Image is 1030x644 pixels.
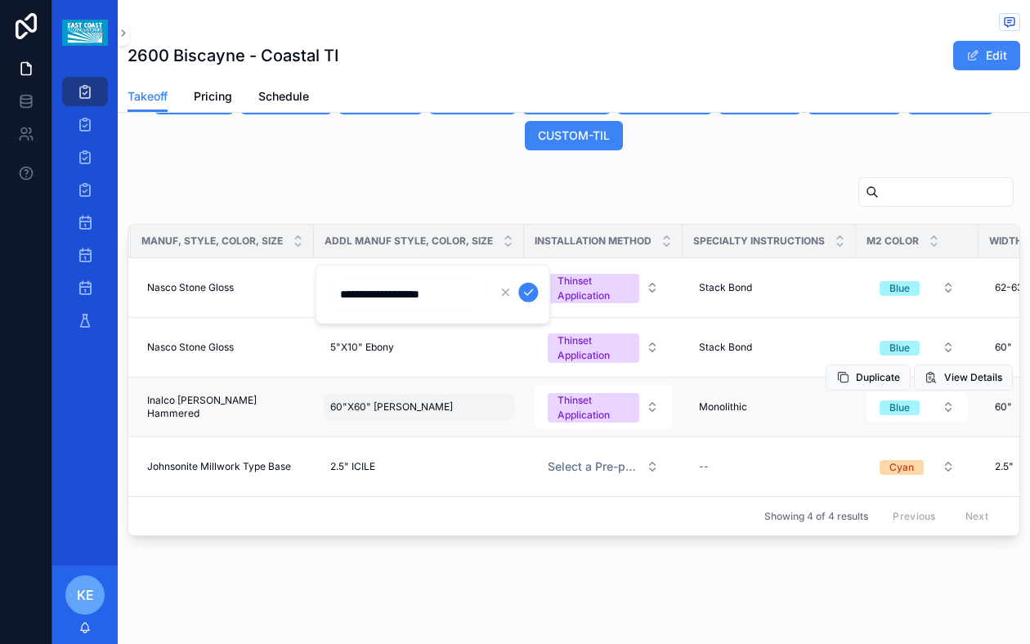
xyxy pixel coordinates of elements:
div: Thinset Application [558,274,629,303]
div: Cyan [889,460,914,475]
a: Monolithic [692,394,846,420]
button: Select Button [867,273,968,302]
button: Select Button [535,452,672,481]
a: Schedule [258,82,309,114]
span: Stack Bond [699,341,752,354]
div: Thinset Application [558,333,629,363]
a: -- [692,454,846,480]
span: M2 Color [867,235,919,248]
a: Nasco Stone Gloss [141,275,304,301]
span: Stack Bond [699,281,752,294]
span: Installation Method [535,235,652,248]
span: Schedule [258,88,309,105]
span: Duplicate [856,371,900,384]
button: Select Button [867,452,968,481]
span: 5"X10" Ebony [330,341,394,354]
a: Select Button [866,272,969,303]
a: Select Button [534,324,673,370]
a: 5"X10" Ebony [324,334,514,360]
span: Nasco Stone Gloss [147,341,234,354]
span: CUSTOM-TIL [538,127,610,144]
span: Addl Manuf Style, Color, Size [325,235,493,248]
span: 60" [995,341,1012,354]
span: Johnsonite Millwork Type Base [147,460,291,473]
span: Takeoff [128,88,168,105]
button: CUSTOM-TIL [525,121,623,150]
span: Monolithic [699,400,747,414]
a: Nasco Stone Gloss [141,334,304,360]
button: Select Button [867,392,968,422]
span: Manuf, Style, Color, Size [141,235,283,248]
a: Stack Bond [692,275,846,301]
span: 60" [995,400,1012,414]
span: 2.5" [995,460,1014,473]
span: Select a Pre-populated Installation Method [548,458,639,475]
span: 2.5" ICILE [330,460,375,473]
a: Select Button [866,332,969,363]
button: View Details [914,364,1013,391]
span: Showing 4 of 4 results [764,510,868,523]
a: 60"X60" [PERSON_NAME] [324,394,514,420]
button: Select Button [867,333,968,362]
button: Select Button [535,266,672,310]
span: Specialty Instructions [693,235,825,248]
a: Select Button [866,451,969,482]
a: Pricing [194,82,232,114]
img: App logo [62,20,107,46]
a: Stack Bond [692,334,846,360]
span: 60"X60" [PERSON_NAME] [330,400,453,414]
div: -- [699,460,709,473]
a: Select Button [534,265,673,311]
a: Select Button [866,391,969,423]
span: Nasco Stone Gloss [147,281,234,294]
a: Takeoff [128,82,168,113]
span: KE [77,585,94,605]
span: Width [989,235,1023,248]
a: Select Button [534,451,673,482]
h1: 2600 Biscayne - Coastal TI [128,44,338,67]
a: Select Button [534,384,673,430]
span: View Details [944,371,1002,384]
div: scrollable content [52,65,118,356]
button: Select Button [535,325,672,369]
div: Blue [889,281,910,296]
span: Inalco [PERSON_NAME] Hammered [147,394,298,420]
div: Blue [889,341,910,356]
div: Blue [889,400,910,415]
a: Inalco [PERSON_NAME] Hammered [141,387,304,427]
a: 2.5" ICILE [324,454,514,480]
button: Edit [953,41,1020,70]
div: Thinset Application [558,393,629,423]
button: Duplicate [826,364,911,391]
span: Pricing [194,88,232,105]
a: Johnsonite Millwork Type Base [141,454,304,480]
button: Select Button [535,385,672,429]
